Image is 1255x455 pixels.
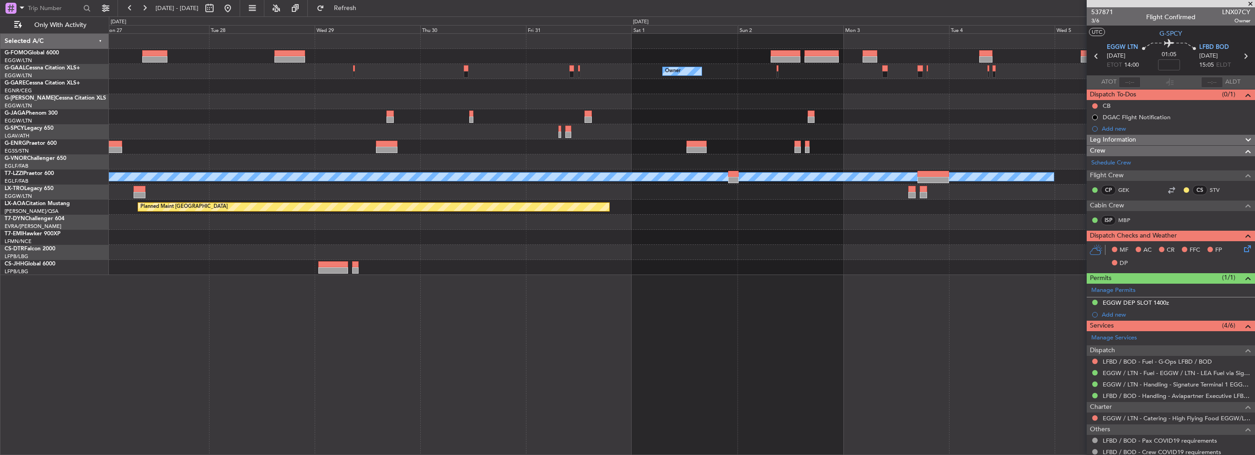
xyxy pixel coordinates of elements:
[5,95,55,101] span: G-[PERSON_NAME]
[5,126,54,131] a: G-SPCYLegacy 650
[1091,286,1136,295] a: Manage Permits
[1167,246,1175,255] span: CR
[5,163,28,169] a: EGLF/FAB
[1091,333,1137,343] a: Manage Services
[738,25,843,33] div: Sun 2
[5,80,80,86] a: G-GARECessna Citation XLS+
[1143,246,1152,255] span: AC
[5,57,32,64] a: EGGW/LTN
[1118,216,1139,224] a: MBP
[632,25,737,33] div: Sat 1
[1146,12,1196,22] div: Flight Confirmed
[5,141,26,146] span: G-ENRG
[5,171,23,176] span: T7-LZZI
[1101,215,1116,225] div: ISP
[5,223,61,230] a: EVRA/[PERSON_NAME]
[1103,414,1250,422] a: EGGW / LTN - Catering - High Flying Food EGGW/LTN
[5,208,59,215] a: [PERSON_NAME]/QSA
[1210,186,1230,194] a: STV
[1090,402,1112,413] span: Charter
[5,216,64,222] a: T7-DYNChallenger 604
[1091,159,1131,168] a: Schedule Crew
[1102,311,1250,318] div: Add new
[420,25,526,33] div: Thu 30
[5,117,32,124] a: EGGW/LTN
[5,216,25,222] span: T7-DYN
[5,95,106,101] a: G-[PERSON_NAME]Cessna Citation XLS
[1199,52,1218,61] span: [DATE]
[1159,29,1182,38] span: G-SPCY
[1215,246,1222,255] span: FP
[5,178,28,185] a: EGLF/FAB
[1090,231,1177,241] span: Dispatch Checks and Weather
[1090,201,1124,211] span: Cabin Crew
[209,25,315,33] div: Tue 28
[312,1,367,16] button: Refresh
[326,5,365,11] span: Refresh
[5,201,70,206] a: LX-AOACitation Mustang
[5,231,60,237] a: T7-EMIHawker 900XP
[1103,437,1217,444] a: LFBD / BOD - Pax COVID19 requirements
[1055,25,1160,33] div: Wed 5
[1101,185,1116,195] div: CP
[10,18,99,32] button: Only With Activity
[1103,392,1250,400] a: LFBD / BOD - Handling - Aviapartner Executive LFBD****MYhandling*** / BOD
[5,268,28,275] a: LFPB/LBG
[1091,17,1113,25] span: 3/6
[1222,321,1235,330] span: (4/6)
[5,246,55,252] a: CS-DTRFalcon 2000
[1199,61,1214,70] span: 15:05
[5,80,26,86] span: G-GARE
[5,156,27,161] span: G-VNOR
[1107,52,1126,61] span: [DATE]
[1222,90,1235,99] span: (0/1)
[1199,43,1229,52] span: LFBD BOD
[1103,299,1169,307] div: EGGW DEP SLOT 1400z
[5,132,29,139] a: LGAV/ATH
[1119,77,1141,88] input: --:--
[1102,125,1250,132] div: Add new
[5,238,32,245] a: LFMN/NCE
[1103,369,1250,377] a: EGGW / LTN - Fuel - EGGW / LTN - LEA Fuel via Signature in EGGW
[1107,61,1122,70] span: ETOT
[1120,246,1128,255] span: MF
[5,246,24,252] span: CS-DTR
[156,4,198,12] span: [DATE] - [DATE]
[5,102,32,109] a: EGGW/LTN
[1090,170,1124,181] span: Flight Crew
[5,186,24,191] span: LX-TRO
[5,148,29,154] a: EGSS/STN
[1192,185,1207,195] div: CS
[5,65,26,71] span: G-GAAL
[140,200,228,214] div: Planned Maint [GEOGRAPHIC_DATA]
[1190,246,1200,255] span: FFC
[5,201,26,206] span: LX-AOA
[5,193,32,200] a: EGGW/LTN
[1090,273,1111,284] span: Permits
[1216,61,1231,70] span: ELDT
[5,50,59,56] a: G-FOMOGlobal 6000
[5,126,24,131] span: G-SPCY
[5,111,26,116] span: G-JAGA
[1225,78,1240,87] span: ALDT
[5,231,22,237] span: T7-EMI
[1090,424,1110,435] span: Others
[949,25,1055,33] div: Tue 4
[5,156,66,161] a: G-VNORChallenger 650
[1101,78,1116,87] span: ATOT
[1107,43,1138,52] span: EGGW LTN
[1162,50,1176,59] span: 01:05
[5,72,32,79] a: EGGW/LTN
[5,253,28,260] a: LFPB/LBG
[28,1,80,15] input: Trip Number
[24,22,97,28] span: Only With Activity
[1091,7,1113,17] span: 537871
[1103,113,1170,121] div: DGAC Flight Notification
[1090,345,1115,356] span: Dispatch
[103,25,209,33] div: Mon 27
[633,18,649,26] div: [DATE]
[1090,321,1114,331] span: Services
[1103,381,1250,388] a: EGGW / LTN - Handling - Signature Terminal 1 EGGW / LTN
[1124,61,1139,70] span: 14:00
[1222,17,1250,25] span: Owner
